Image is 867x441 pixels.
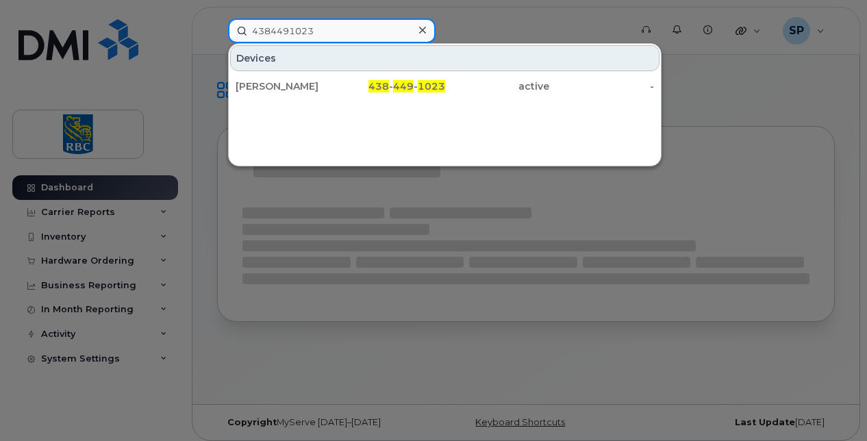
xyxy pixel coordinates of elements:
div: [PERSON_NAME] [236,79,340,93]
a: [PERSON_NAME]438-449-1023active- [230,74,659,99]
div: active [445,79,550,93]
span: 438 [368,80,389,92]
span: 1023 [418,80,445,92]
div: - - [340,79,445,93]
div: - [549,79,654,93]
div: Devices [230,45,659,71]
span: 449 [393,80,414,92]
